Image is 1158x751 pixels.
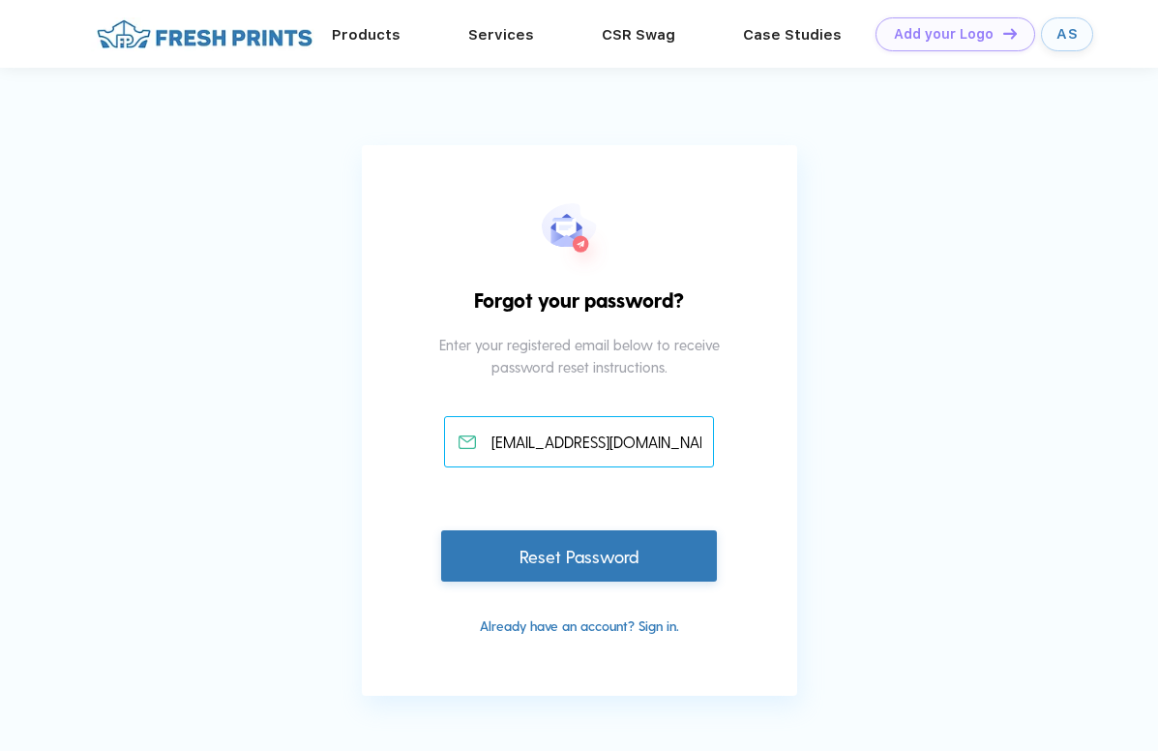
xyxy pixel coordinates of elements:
[1056,26,1078,43] div: AS
[468,26,534,44] a: Services
[542,203,617,285] img: forgot_pwd.svg
[459,436,476,449] img: email_active.svg
[480,617,679,634] a: Already have an account? Sign in.
[449,285,710,335] div: Forgot your password?
[427,334,731,416] div: Enter your registered email below to receive password reset instructions.
[444,416,714,467] input: Email address
[441,530,716,582] div: Reset Password
[1041,17,1093,51] a: AS
[332,26,401,44] a: Products
[894,26,994,43] div: Add your Logo
[1003,28,1017,39] img: DT
[602,26,675,44] a: CSR Swag
[91,17,318,51] img: fo%20logo%202.webp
